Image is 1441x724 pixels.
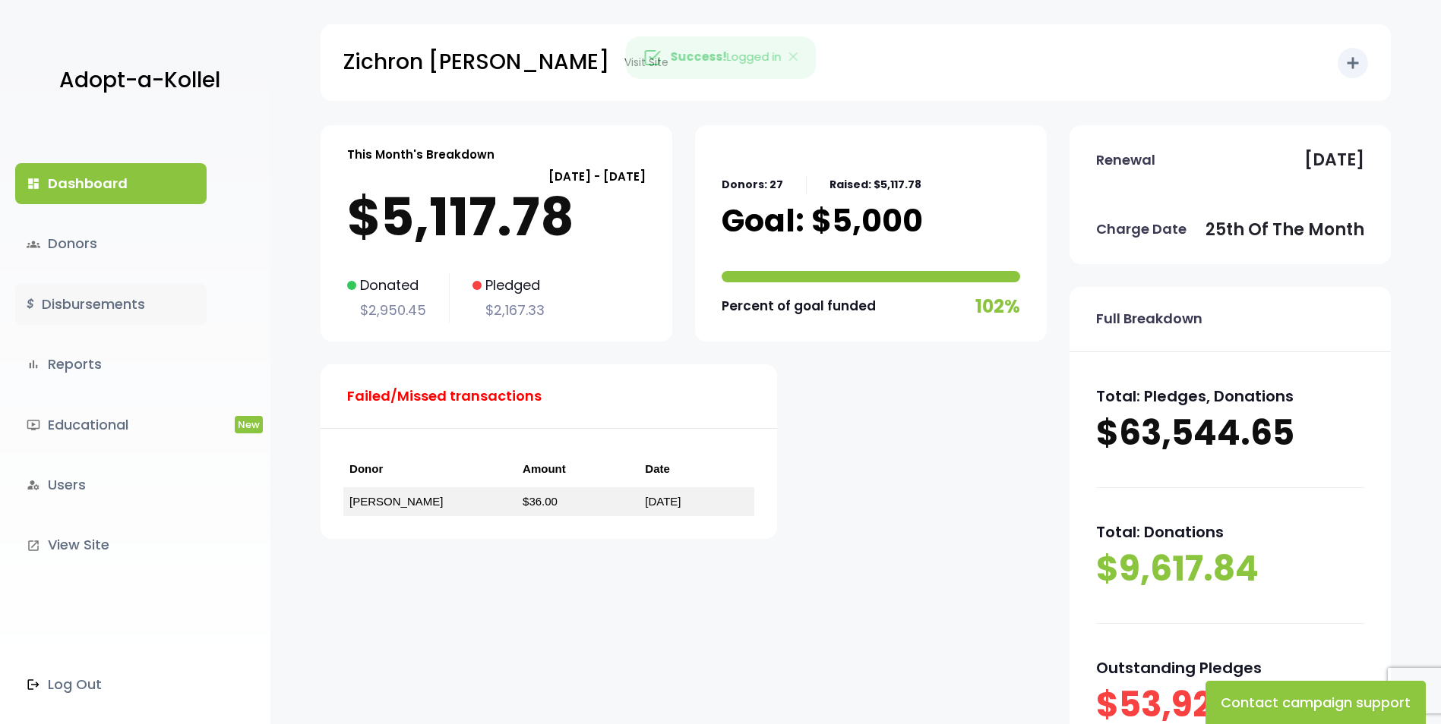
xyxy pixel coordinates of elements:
[27,238,40,251] span: groups
[27,177,40,190] i: dashboard
[15,163,207,204] a: dashboardDashboard
[1338,48,1368,78] button: add
[343,43,609,81] p: Zichron [PERSON_NAME]
[670,49,726,65] strong: Success!
[1096,382,1364,410] p: Total: Pledges, Donations
[1206,681,1426,724] button: Contact campaign support
[772,37,816,78] button: Close
[27,357,40,371] i: bar_chart
[347,384,542,408] p: Failed/Missed transactions
[1096,307,1202,331] p: Full Breakdown
[639,452,754,487] th: Date
[1096,546,1364,593] p: $9,617.84
[15,284,207,325] a: $Disbursements
[472,273,545,297] p: Pledged
[645,495,681,508] a: [DATE]
[722,175,783,194] p: Donors: 27
[59,61,220,99] p: Adopt-a-Kollel
[1344,54,1362,72] i: add
[1096,654,1364,682] p: Outstanding Pledges
[975,290,1020,323] p: 102%
[1096,518,1364,546] p: Total: Donations
[347,298,426,323] p: $2,950.45
[27,478,40,492] i: manage_accounts
[52,44,220,118] a: Adopt-a-Kollel
[349,495,443,508] a: [PERSON_NAME]
[523,495,558,508] a: $36.00
[617,48,676,77] a: Visit Site
[347,187,646,247] p: $5,117.78
[347,166,646,187] p: [DATE] - [DATE]
[15,524,207,565] a: launchView Site
[722,202,923,240] p: Goal: $5,000
[1206,215,1364,245] p: 25th of the month
[27,294,34,316] i: $
[27,418,40,432] i: ondemand_video
[1304,145,1364,175] p: [DATE]
[722,294,876,318] p: Percent of goal funded
[830,175,921,194] p: Raised: $5,117.78
[517,452,639,487] th: Amount
[347,144,495,165] p: This Month's Breakdown
[625,36,816,79] div: Logged in
[1096,148,1155,172] p: Renewal
[15,664,207,705] a: Log Out
[15,344,207,385] a: bar_chartReports
[472,298,545,323] p: $2,167.33
[1096,217,1187,241] p: Charge Date
[15,404,207,445] a: ondemand_videoEducationalNew
[15,464,207,505] a: manage_accountsUsers
[343,452,517,487] th: Donor
[347,273,426,297] p: Donated
[27,539,40,552] i: launch
[1096,410,1364,457] p: $63,544.65
[235,416,263,433] span: New
[15,223,207,264] a: groupsDonors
